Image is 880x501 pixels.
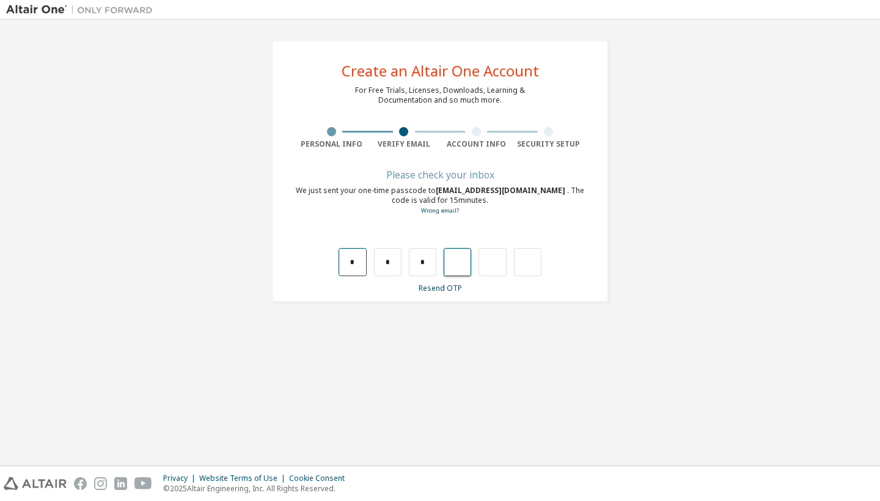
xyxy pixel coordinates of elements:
[114,477,127,490] img: linkedin.svg
[163,474,199,483] div: Privacy
[6,4,159,16] img: Altair One
[368,139,441,149] div: Verify Email
[163,483,352,494] p: © 2025 Altair Engineering, Inc. All Rights Reserved.
[421,207,459,214] a: Go back to the registration form
[419,283,462,293] a: Resend OTP
[4,477,67,490] img: altair_logo.svg
[94,477,107,490] img: instagram.svg
[199,474,289,483] div: Website Terms of Use
[342,64,539,78] div: Create an Altair One Account
[295,186,585,216] div: We just sent your one-time passcode to . The code is valid for 15 minutes.
[289,474,352,483] div: Cookie Consent
[436,185,567,196] span: [EMAIL_ADDRESS][DOMAIN_NAME]
[295,139,368,149] div: Personal Info
[74,477,87,490] img: facebook.svg
[355,86,525,105] div: For Free Trials, Licenses, Downloads, Learning & Documentation and so much more.
[513,139,585,149] div: Security Setup
[134,477,152,490] img: youtube.svg
[440,139,513,149] div: Account Info
[295,171,585,178] div: Please check your inbox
